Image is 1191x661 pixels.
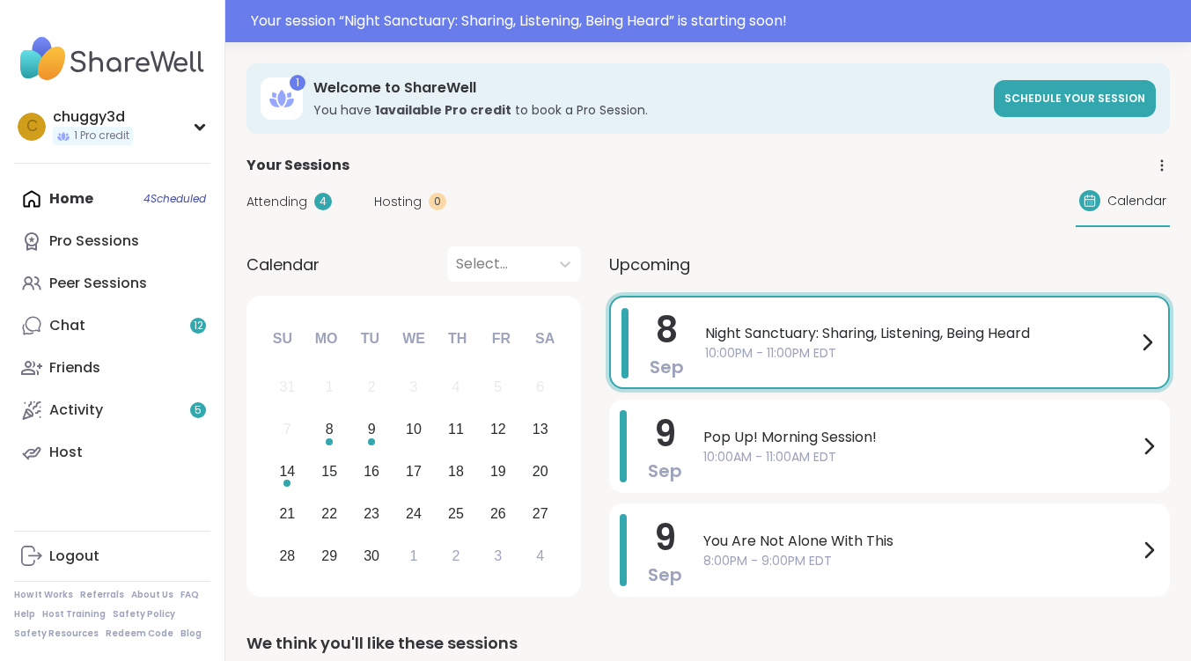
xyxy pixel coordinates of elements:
[494,544,502,568] div: 3
[251,11,1180,32] div: Your session “ Night Sanctuary: Sharing, Listening, Being Heard ” is starting soon!
[353,369,391,407] div: Not available Tuesday, September 2nd, 2025
[482,319,520,358] div: Fr
[533,502,548,525] div: 27
[279,459,295,483] div: 14
[368,375,376,399] div: 2
[437,453,475,491] div: Choose Thursday, September 18th, 2025
[80,589,124,601] a: Referrals
[279,375,295,399] div: 31
[703,427,1138,448] span: Pop Up! Morning Session!
[268,495,306,532] div: Choose Sunday, September 21st, 2025
[429,193,446,210] div: 0
[279,502,295,525] div: 21
[311,453,349,491] div: Choose Monday, September 15th, 2025
[375,101,511,119] b: 1 available Pro credit
[49,400,103,420] div: Activity
[650,355,684,379] span: Sep
[1107,192,1166,210] span: Calendar
[452,544,459,568] div: 2
[374,193,422,211] span: Hosting
[364,502,379,525] div: 23
[609,253,690,276] span: Upcoming
[448,502,464,525] div: 25
[321,502,337,525] div: 22
[364,544,379,568] div: 30
[533,459,548,483] div: 20
[479,453,517,491] div: Choose Friday, September 19th, 2025
[246,193,307,211] span: Attending
[321,459,337,483] div: 15
[113,608,175,621] a: Safety Policy
[74,129,129,143] span: 1 Pro credit
[279,544,295,568] div: 28
[395,495,433,532] div: Choose Wednesday, September 24th, 2025
[410,544,418,568] div: 1
[395,369,433,407] div: Not available Wednesday, September 3rd, 2025
[195,403,202,418] span: 5
[648,459,682,483] span: Sep
[490,417,506,441] div: 12
[14,431,210,474] a: Host
[326,375,334,399] div: 1
[364,459,379,483] div: 16
[311,369,349,407] div: Not available Monday, September 1st, 2025
[14,28,210,90] img: ShareWell Nav Logo
[521,537,559,575] div: Choose Saturday, October 4th, 2025
[326,417,334,441] div: 8
[353,453,391,491] div: Choose Tuesday, September 16th, 2025
[14,347,210,389] a: Friends
[521,411,559,449] div: Choose Saturday, September 13th, 2025
[648,562,682,587] span: Sep
[246,631,1170,656] div: We think you'll like these sessions
[479,369,517,407] div: Not available Friday, September 5th, 2025
[49,443,83,462] div: Host
[268,453,306,491] div: Choose Sunday, September 14th, 2025
[49,316,85,335] div: Chat
[448,417,464,441] div: 11
[194,319,203,334] span: 12
[395,453,433,491] div: Choose Wednesday, September 17th, 2025
[268,369,306,407] div: Not available Sunday, August 31st, 2025
[479,411,517,449] div: Choose Friday, September 12th, 2025
[521,369,559,407] div: Not available Saturday, September 6th, 2025
[1004,91,1145,106] span: Schedule your session
[368,417,376,441] div: 9
[14,262,210,305] a: Peer Sessions
[703,531,1138,552] span: You Are Not Alone With This
[452,375,459,399] div: 4
[703,552,1138,570] span: 8:00PM - 9:00PM EDT
[311,495,349,532] div: Choose Monday, September 22nd, 2025
[536,375,544,399] div: 6
[437,495,475,532] div: Choose Thursday, September 25th, 2025
[406,502,422,525] div: 24
[313,78,983,98] h3: Welcome to ShareWell
[437,537,475,575] div: Choose Thursday, October 2nd, 2025
[703,448,1138,466] span: 10:00AM - 11:00AM EDT
[311,537,349,575] div: Choose Monday, September 29th, 2025
[49,231,139,251] div: Pro Sessions
[437,369,475,407] div: Not available Thursday, September 4th, 2025
[406,459,422,483] div: 17
[306,319,345,358] div: Mo
[353,537,391,575] div: Choose Tuesday, September 30th, 2025
[437,411,475,449] div: Choose Thursday, September 11th, 2025
[654,513,676,562] span: 9
[395,411,433,449] div: Choose Wednesday, September 10th, 2025
[490,459,506,483] div: 19
[49,358,100,378] div: Friends
[395,537,433,575] div: Choose Wednesday, October 1st, 2025
[268,537,306,575] div: Choose Sunday, September 28th, 2025
[180,628,202,640] a: Blog
[313,101,983,119] h3: You have to book a Pro Session.
[266,366,561,577] div: month 2025-09
[533,417,548,441] div: 13
[42,608,106,621] a: Host Training
[314,193,332,210] div: 4
[14,608,35,621] a: Help
[350,319,389,358] div: Tu
[246,155,349,176] span: Your Sessions
[106,628,173,640] a: Redeem Code
[479,537,517,575] div: Choose Friday, October 3rd, 2025
[438,319,477,358] div: Th
[321,544,337,568] div: 29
